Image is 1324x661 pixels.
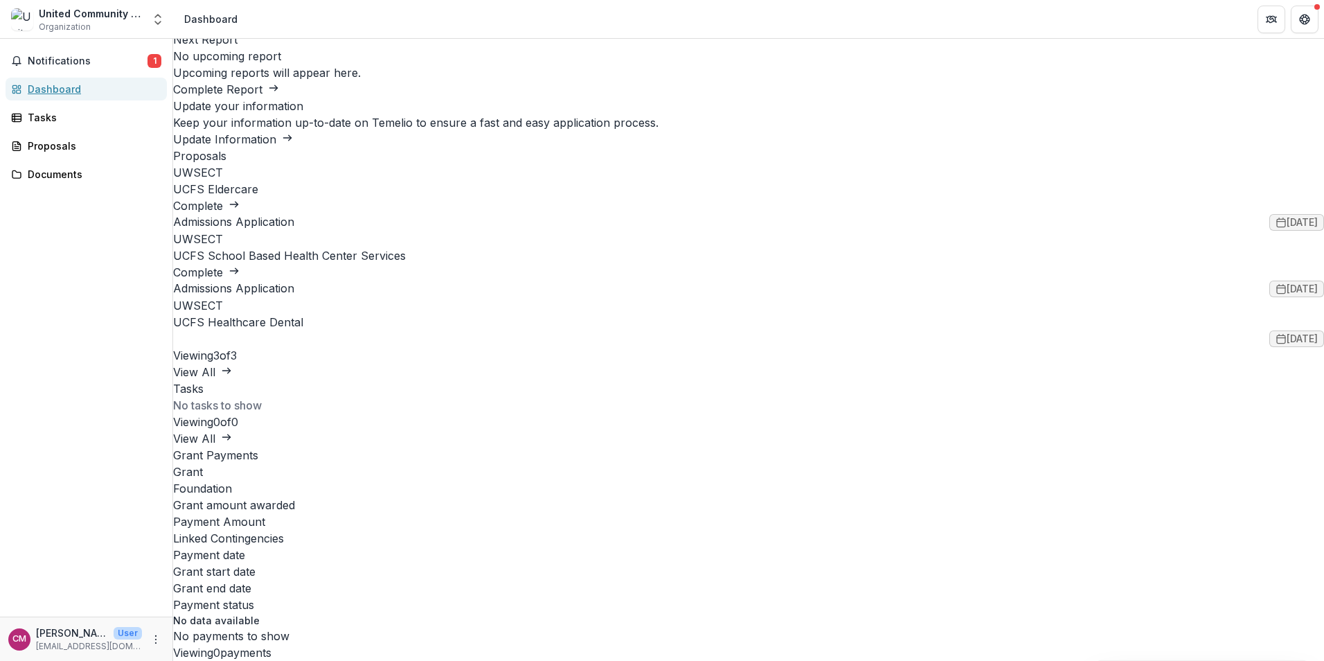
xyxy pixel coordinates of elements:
div: Grant [173,464,1324,480]
span: [DATE] [1287,283,1318,295]
p: Viewing 0 payments [173,644,1324,661]
p: No tasks to show [173,397,1324,414]
a: View All [173,365,232,379]
h2: Tasks [173,380,1324,397]
h3: No upcoming report [173,48,1324,64]
div: Linked Contingencies [173,530,1324,547]
nav: breadcrumb [179,9,243,29]
span: [DATE] [1287,217,1318,229]
div: Tasks [28,110,156,125]
a: View All [173,432,232,446]
p: Upcoming reports will appear here. [173,64,1324,81]
div: Dashboard [28,82,156,96]
button: Partners [1258,6,1285,33]
div: Grant amount awarded [173,497,1324,513]
div: Payment date [173,547,1324,563]
div: Foundation [173,480,1324,497]
a: Complete [173,199,240,213]
div: No payments to show [173,628,1324,644]
p: Viewing 0 of 0 [173,414,1324,430]
a: Complete [173,265,240,279]
div: Grant end date [173,580,1324,597]
button: Get Help [1291,6,1318,33]
button: More [147,631,164,648]
div: Payment Amount [173,513,1324,530]
a: Dashboard [6,78,167,100]
div: Payment status [173,597,1324,613]
button: Notifications1 [6,50,167,72]
span: Admissions Application [173,282,294,295]
span: Notifications [28,55,147,67]
a: Documents [6,163,167,186]
span: Organization [39,21,91,33]
a: Complete Report [173,82,279,96]
p: User [114,627,142,640]
p: [EMAIL_ADDRESS][DOMAIN_NAME] [36,640,142,653]
p: UWSECT [173,231,1324,247]
a: UCFS Eldercare [173,182,258,196]
a: Tasks [6,106,167,129]
div: Grant start date [173,563,1324,580]
h3: Keep your information up-to-date on Temelio to ensure a fast and easy application process. [173,114,1324,131]
div: United Community and Family Services [39,6,143,21]
p: [PERSON_NAME] [36,626,108,640]
a: Proposals [6,134,167,157]
span: Admissions Application [173,215,294,229]
a: UCFS School Based Health Center Services [173,249,406,263]
span: 1 [147,54,161,68]
div: Cheryl Munoz [12,635,26,644]
h2: Proposals [173,148,1324,164]
button: Open entity switcher [148,6,168,33]
h2: Grant Payments [173,447,1324,464]
span: [DATE] [1287,333,1318,345]
p: UWSECT [173,164,1324,181]
h2: Update your information [173,98,1324,114]
div: Proposals [28,139,156,153]
p: Viewing 3 of 3 [173,347,1324,364]
p: No data available [173,613,1324,628]
h2: Next Report [173,31,1324,48]
p: UWSECT [173,297,1324,314]
a: Update Information [173,132,293,146]
div: Documents [28,167,156,182]
div: Dashboard [184,12,238,26]
a: UCFS Healthcare Dental [173,315,303,329]
img: United Community and Family Services [11,8,33,30]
